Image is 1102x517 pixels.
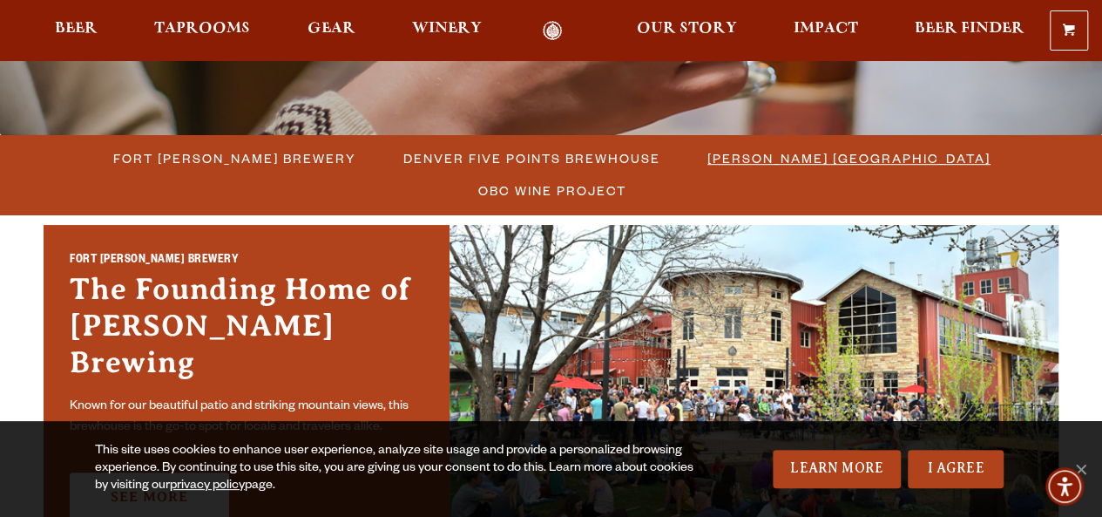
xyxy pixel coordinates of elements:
[154,22,250,36] span: Taprooms
[70,397,423,439] p: Known for our beautiful patio and striking mountain views, this brewhouse is the go-to spot for l...
[403,146,660,171] span: Denver Five Points Brewhouse
[103,146,365,171] a: Fort [PERSON_NAME] Brewery
[70,252,423,272] h2: Fort [PERSON_NAME] Brewery
[308,22,355,36] span: Gear
[143,21,261,41] a: Taprooms
[637,22,737,36] span: Our Story
[625,21,748,41] a: Our Story
[773,450,901,488] a: Learn More
[1045,467,1084,506] div: Accessibility Menu
[44,21,109,41] a: Beer
[55,22,98,36] span: Beer
[468,178,635,203] a: OBC Wine Project
[520,21,585,41] a: Odell Home
[70,271,423,390] h3: The Founding Home of [PERSON_NAME] Brewing
[478,178,626,203] span: OBC Wine Project
[707,146,990,171] span: [PERSON_NAME] [GEOGRAPHIC_DATA]
[782,21,869,41] a: Impact
[296,21,367,41] a: Gear
[393,146,669,171] a: Denver Five Points Brewhouse
[113,146,356,171] span: Fort [PERSON_NAME] Brewery
[170,480,245,493] a: privacy policy
[903,21,1036,41] a: Beer Finder
[95,443,704,495] div: This site uses cookies to enhance user experience, analyze site usage and provide a personalized ...
[697,146,999,171] a: [PERSON_NAME] [GEOGRAPHIC_DATA]
[915,22,1024,36] span: Beer Finder
[401,21,493,41] a: Winery
[794,22,858,36] span: Impact
[908,450,1004,488] a: I Agree
[412,22,482,36] span: Winery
